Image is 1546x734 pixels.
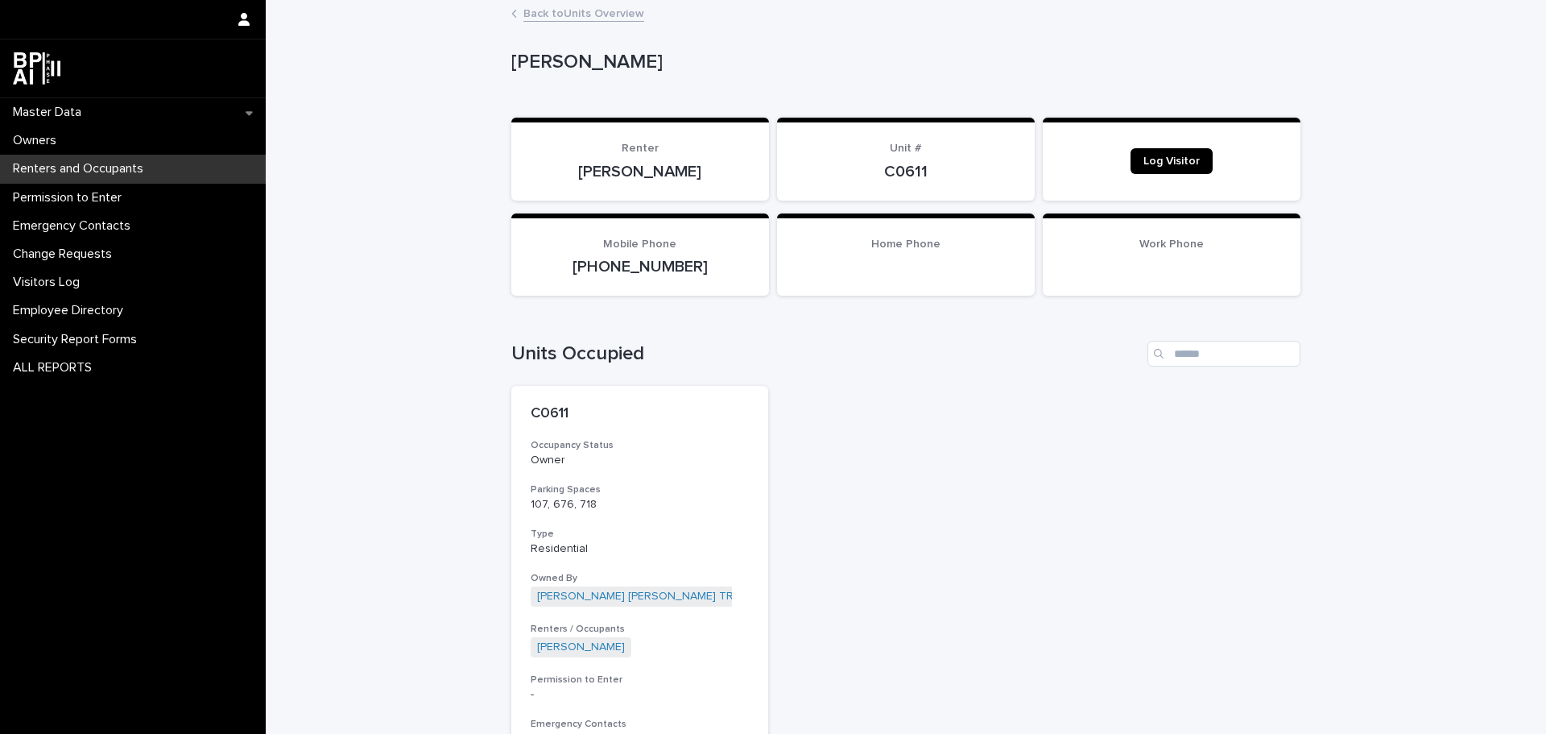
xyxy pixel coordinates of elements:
a: [PERSON_NAME] [537,641,625,654]
h3: Type [531,528,749,541]
p: 107, 676, 718 [531,498,749,512]
a: [PHONE_NUMBER] [573,259,708,275]
span: Log Visitor [1143,156,1200,167]
h1: Units Occupied [511,342,1141,366]
p: Permission to Enter [6,190,134,205]
p: - [531,688,749,702]
p: Renters and Occupants [6,161,156,176]
p: Visitors Log [6,275,93,290]
a: [PERSON_NAME] [PERSON_NAME] TRS [537,590,741,603]
span: Work Phone [1139,238,1204,250]
h3: Emergency Contacts [531,718,749,731]
h3: Owned By [531,572,749,585]
p: [PERSON_NAME] [531,162,750,181]
a: Back toUnits Overview [523,3,644,22]
span: Home Phone [871,238,940,250]
span: Mobile Phone [603,238,676,250]
h3: Occupancy Status [531,439,749,452]
p: Owners [6,133,69,148]
p: C0611 [796,162,1015,181]
p: Security Report Forms [6,332,150,347]
p: Employee Directory [6,303,136,318]
p: Master Data [6,105,94,120]
p: Residential [531,542,749,556]
img: dwgmcNfxSF6WIOOXiGgu [13,52,60,85]
h3: Permission to Enter [531,674,749,686]
p: Owner [531,454,749,467]
input: Search [1147,341,1300,367]
p: C0611 [531,405,749,423]
a: Log Visitor [1131,148,1213,174]
span: Unit # [890,143,922,154]
p: Change Requests [6,247,125,262]
h3: Parking Spaces [531,483,749,496]
p: [PERSON_NAME] [511,51,1294,74]
span: Renter [622,143,659,154]
h3: Renters / Occupants [531,623,749,636]
p: Emergency Contacts [6,218,143,234]
p: ALL REPORTS [6,360,105,375]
